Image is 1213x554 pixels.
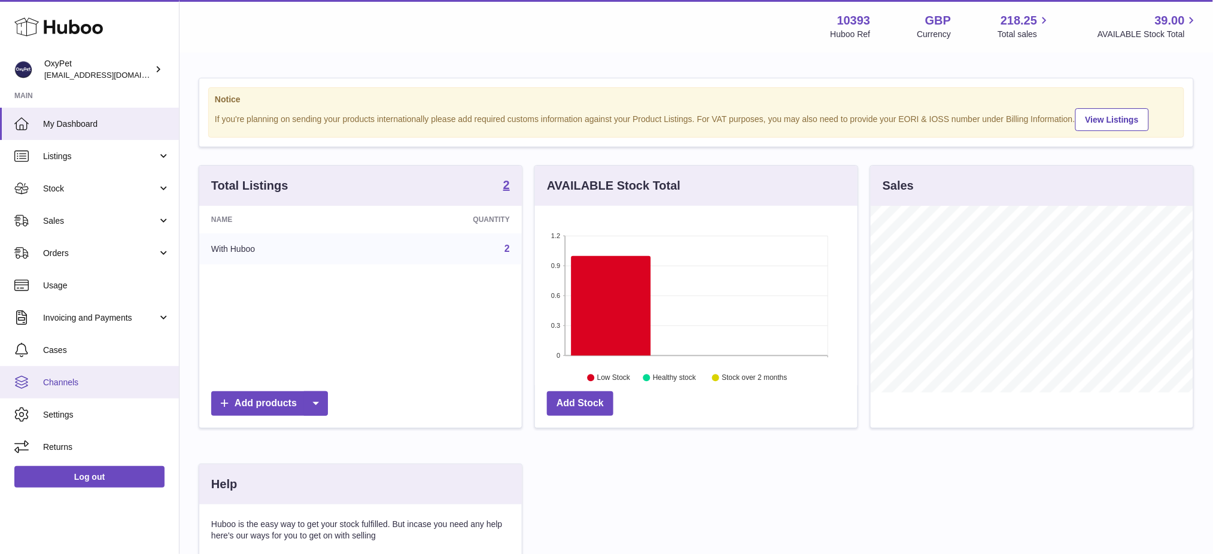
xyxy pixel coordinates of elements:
strong: 2 [503,179,510,191]
td: With Huboo [199,233,369,264]
a: Add Stock [547,391,613,416]
span: Sales [43,215,157,227]
a: 39.00 AVAILABLE Stock Total [1098,13,1199,40]
span: Settings [43,409,170,421]
h3: Help [211,476,237,492]
text: 1.2 [551,232,560,239]
text: 0.9 [551,262,560,269]
span: Listings [43,151,157,162]
strong: Notice [215,94,1178,105]
strong: GBP [925,13,951,29]
div: If you're planning on sending your products internationally please add required customs informati... [215,106,1178,131]
div: Currency [917,29,951,40]
h3: Sales [883,178,914,194]
text: Low Stock [597,374,631,382]
h3: Total Listings [211,178,288,194]
span: AVAILABLE Stock Total [1098,29,1199,40]
span: Total sales [998,29,1051,40]
span: 218.25 [1001,13,1037,29]
a: Add products [211,391,328,416]
span: [EMAIL_ADDRESS][DOMAIN_NAME] [44,70,176,80]
div: Huboo Ref [831,29,871,40]
img: internalAdmin-10393@internal.huboo.com [14,60,32,78]
text: 0.6 [551,292,560,299]
span: Cases [43,345,170,356]
h3: AVAILABLE Stock Total [547,178,680,194]
strong: 10393 [837,13,871,29]
span: Returns [43,442,170,453]
span: Invoicing and Payments [43,312,157,324]
span: Usage [43,280,170,291]
text: 0 [557,352,560,359]
th: Name [199,206,369,233]
span: My Dashboard [43,118,170,130]
a: 218.25 Total sales [998,13,1051,40]
div: OxyPet [44,58,152,81]
span: 39.00 [1155,13,1185,29]
th: Quantity [369,206,522,233]
text: Stock over 2 months [722,374,787,382]
span: Orders [43,248,157,259]
a: View Listings [1075,108,1149,131]
p: Huboo is the easy way to get your stock fulfilled. But incase you need any help here's our ways f... [211,519,510,541]
a: 2 [504,243,510,254]
a: Log out [14,466,165,488]
span: Channels [43,377,170,388]
text: Healthy stock [653,374,697,382]
a: 2 [503,179,510,193]
text: 0.3 [551,322,560,329]
span: Stock [43,183,157,194]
